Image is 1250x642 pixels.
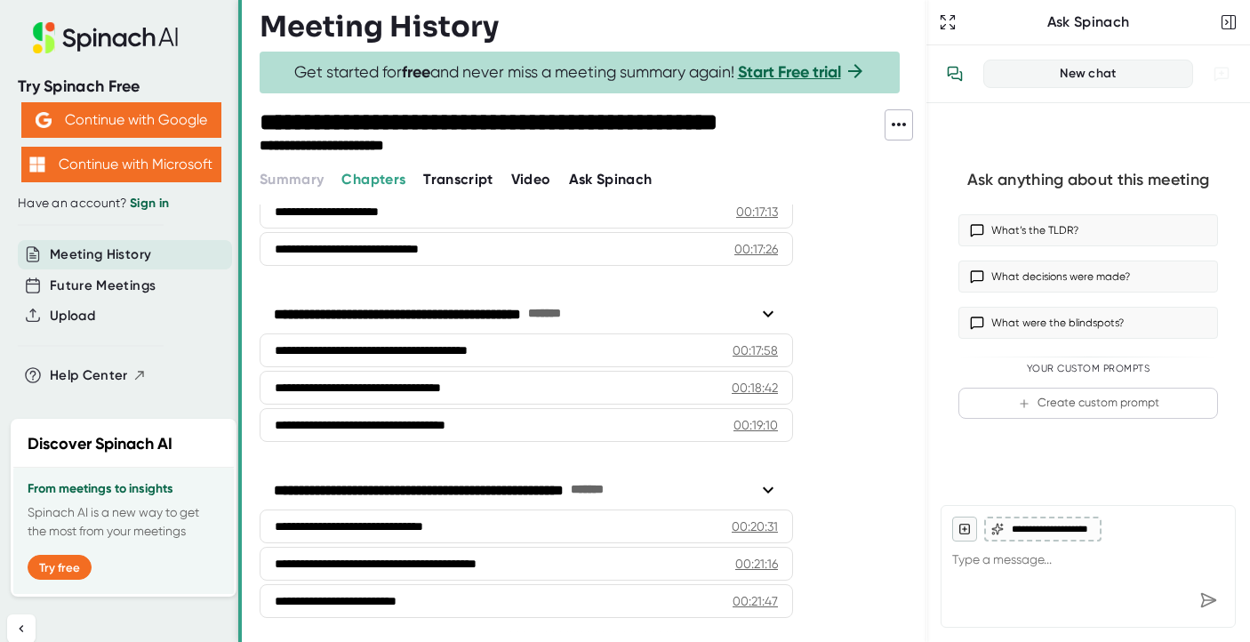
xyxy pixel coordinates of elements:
[18,76,224,97] div: Try Spinach Free
[958,388,1218,419] button: Create custom prompt
[423,171,493,188] span: Transcript
[28,503,220,541] p: Spinach AI is a new way to get the most from your meetings
[1192,584,1224,616] div: Send message
[569,171,653,188] span: Ask Spinach
[1216,10,1241,35] button: Close conversation sidebar
[260,10,499,44] h3: Meeting History
[21,102,221,138] button: Continue with Google
[28,432,172,456] h2: Discover Spinach AI
[28,555,92,580] button: Try free
[734,240,778,258] div: 00:17:26
[958,214,1218,246] button: What’s the TLDR?
[402,62,430,82] b: free
[50,245,151,265] button: Meeting History
[732,518,778,535] div: 00:20:31
[294,62,866,83] span: Get started for and never miss a meeting summary again!
[21,147,221,182] button: Continue with Microsoft
[960,13,1216,31] div: Ask Spinach
[733,416,778,434] div: 00:19:10
[732,379,778,397] div: 00:18:42
[733,592,778,610] div: 00:21:47
[935,10,960,35] button: Expand to Ask Spinach page
[423,169,493,190] button: Transcript
[130,196,169,211] a: Sign in
[995,66,1182,82] div: New chat
[28,482,220,496] h3: From meetings to insights
[937,56,973,92] button: View conversation history
[511,171,551,188] span: Video
[958,363,1218,375] div: Your Custom Prompts
[736,203,778,221] div: 00:17:13
[36,112,52,128] img: Aehbyd4JwY73AAAAAElFTkSuQmCC
[511,169,551,190] button: Video
[735,555,778,573] div: 00:21:16
[958,307,1218,339] button: What were the blindspots?
[967,170,1209,190] div: Ask anything about this meeting
[50,306,95,326] button: Upload
[18,196,224,212] div: Have an account?
[260,171,324,188] span: Summary
[958,261,1218,293] button: What decisions were made?
[260,169,324,190] button: Summary
[738,62,841,82] a: Start Free trial
[341,169,405,190] button: Chapters
[50,365,147,386] button: Help Center
[733,341,778,359] div: 00:17:58
[50,276,156,296] button: Future Meetings
[341,171,405,188] span: Chapters
[50,365,128,386] span: Help Center
[569,169,653,190] button: Ask Spinach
